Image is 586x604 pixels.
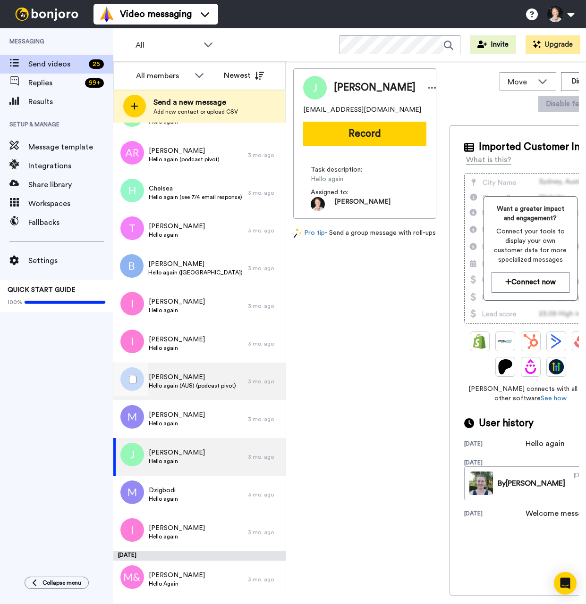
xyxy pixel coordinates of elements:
[153,108,238,116] span: Add new contact or upload CSV
[120,254,144,278] img: b.png
[248,491,281,498] div: 3 mo. ago
[334,81,416,95] span: [PERSON_NAME]
[248,340,281,348] div: 3 mo. ago
[28,96,113,108] span: Results
[549,359,564,374] img: GoHighLevel
[492,227,569,265] span: Connect your tools to display your own customer data for more specialized messages
[149,231,205,239] span: Hello again
[149,335,205,344] span: [PERSON_NAME]
[248,378,281,385] div: 3 mo. ago
[120,179,144,202] img: h.png
[311,165,377,174] span: Task description :
[153,97,238,108] span: Send a new message
[311,174,400,184] span: Hello again
[25,577,89,589] button: Collapse menu
[554,572,577,595] div: Open Intercom Messenger
[248,415,281,423] div: 3 mo. ago
[248,453,281,461] div: 3 mo. ago
[42,579,81,587] span: Collapse menu
[294,228,302,238] img: magic-wand.svg
[294,228,325,238] a: Pro tip
[303,105,421,115] span: [EMAIL_ADDRESS][DOMAIN_NAME]
[492,204,569,223] span: Want a greater impact and engagement?
[303,76,327,99] img: Image of Caroline
[498,334,513,349] img: Ontraport
[136,40,199,51] span: All
[149,297,205,306] span: [PERSON_NAME]
[85,78,104,88] div: 99 +
[149,457,205,465] span: Hello again
[472,334,487,349] img: Shopify
[28,217,113,228] span: Fallbacks
[120,292,144,315] img: i.png
[120,330,144,353] img: i.png
[149,523,205,533] span: [PERSON_NAME]
[120,8,192,21] span: Video messaging
[28,255,113,266] span: Settings
[8,287,76,293] span: QUICK START GUIDE
[248,227,281,234] div: 3 mo. ago
[149,410,205,420] span: [PERSON_NAME]
[149,420,205,427] span: Hello again
[248,265,281,272] div: 3 mo. ago
[149,344,205,352] span: Hello again
[149,533,205,540] span: Hello again
[526,35,580,54] button: Upgrade
[492,272,569,292] button: Connect now
[149,184,242,193] span: Chelsea
[120,405,144,429] img: m.png
[293,228,436,238] div: - Send a group message with roll-ups
[28,58,85,70] span: Send videos
[248,302,281,310] div: 3 mo. ago
[28,141,113,153] span: Message template
[248,576,281,583] div: 3 mo. ago
[523,359,538,374] img: Drip
[466,154,511,165] div: What is this?
[311,188,377,197] span: Assigned to:
[311,197,325,211] img: b3d945f2-f10e-4341-a9b4-f6e81cf8be4d-1611354539.jpg
[248,151,281,159] div: 3 mo. ago
[526,438,573,449] div: Hello again
[149,495,178,503] span: Hello again
[113,551,286,561] div: [DATE]
[549,334,564,349] img: ActiveCampaign
[303,122,426,146] button: Record
[523,334,538,349] img: Hubspot
[148,259,244,269] span: [PERSON_NAME]
[149,580,205,587] span: Hello Again
[28,179,113,190] span: Share library
[28,198,113,209] span: Workspaces
[217,66,271,85] button: Newest
[149,571,205,580] span: [PERSON_NAME]
[120,480,144,504] img: m.png
[99,7,114,22] img: vm-color.svg
[541,395,567,402] a: See how
[464,459,526,466] div: [DATE]
[498,478,565,489] div: By [PERSON_NAME]
[498,359,513,374] img: Patreon
[120,216,144,240] img: t.png
[120,518,144,542] img: i.png
[508,76,533,88] span: Move
[89,59,104,69] div: 25
[149,222,205,231] span: [PERSON_NAME]
[248,529,281,536] div: 3 mo. ago
[120,443,144,466] img: j.png
[149,486,178,495] span: Dzigbodi
[149,382,236,389] span: Hello again (AUS) (podcast pivot)
[28,160,113,172] span: Integrations
[470,35,516,54] button: Invite
[469,472,493,495] img: 945352b6-1bc5-464c-a3bf-a5a7e797d750-thumb.jpg
[8,298,22,306] span: 100%
[149,156,220,163] span: Hello again (podcast pivot)
[149,448,205,457] span: [PERSON_NAME]
[136,70,190,82] div: All members
[464,510,526,519] div: [DATE]
[120,141,144,165] img: ar.png
[479,416,534,430] span: User history
[149,372,236,382] span: [PERSON_NAME]
[120,565,144,589] img: m&.png
[149,146,220,156] span: [PERSON_NAME]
